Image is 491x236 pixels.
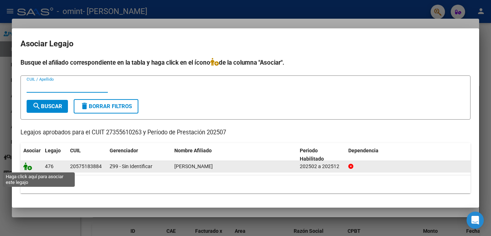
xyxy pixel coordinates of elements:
h4: Busque el afiliado correspondiente en la tabla y haga click en el ícono de la columna "Asociar". [20,58,471,67]
h2: Asociar Legajo [20,37,471,51]
span: Gerenciador [110,148,138,153]
span: Dependencia [348,148,378,153]
span: Buscar [32,103,62,110]
div: 20575183884 [70,162,102,171]
datatable-header-cell: Gerenciador [107,143,171,167]
p: Legajos aprobados para el CUIT 27355610263 y Período de Prestación 202507 [20,128,471,137]
datatable-header-cell: Legajo [42,143,67,167]
span: Legajo [45,148,61,153]
mat-icon: search [32,102,41,110]
span: CUIL [70,148,81,153]
span: Asociar [23,148,41,153]
datatable-header-cell: Nombre Afiliado [171,143,297,167]
datatable-header-cell: Dependencia [345,143,471,167]
datatable-header-cell: Periodo Habilitado [297,143,345,167]
div: 202502 a 202512 [300,162,343,171]
mat-icon: delete [80,102,89,110]
span: Borrar Filtros [80,103,132,110]
datatable-header-cell: Asociar [20,143,42,167]
button: Buscar [27,100,68,113]
div: 1 registros [20,175,471,193]
button: Borrar Filtros [74,99,138,114]
span: 476 [45,163,54,169]
span: ROMERO SEBASTIAN URIEL [174,163,213,169]
datatable-header-cell: CUIL [67,143,107,167]
span: Periodo Habilitado [300,148,324,162]
div: Open Intercom Messenger [467,212,484,229]
span: Nombre Afiliado [174,148,212,153]
span: Z99 - Sin Identificar [110,163,152,169]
